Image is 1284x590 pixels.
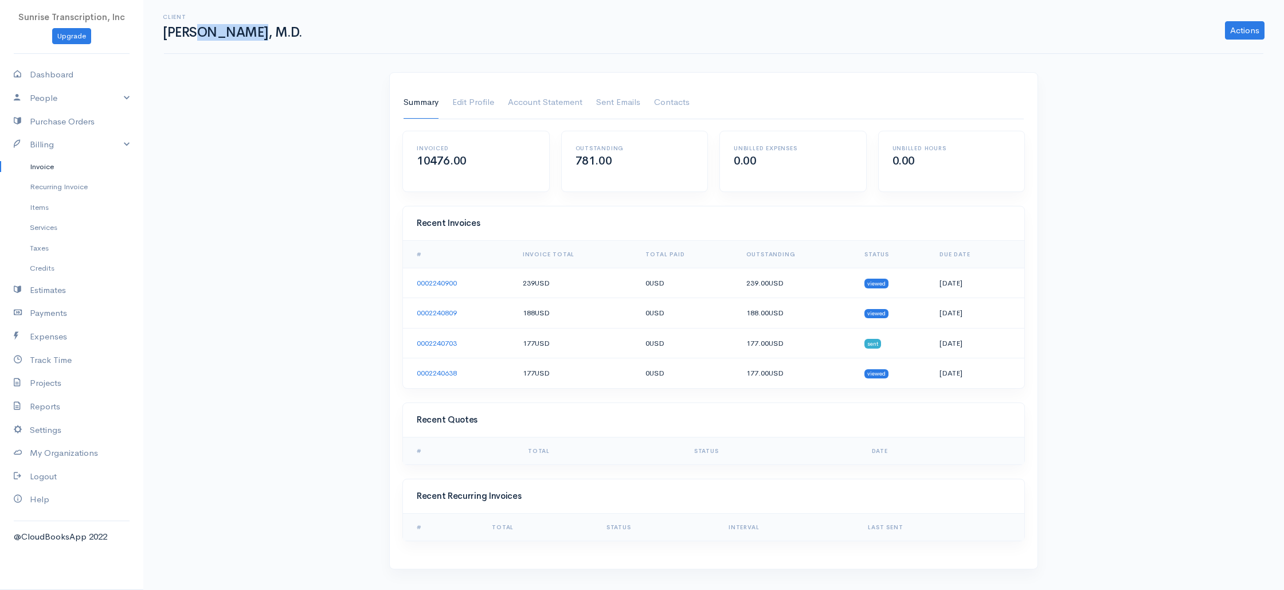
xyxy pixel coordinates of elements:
[737,298,856,329] td: 188.00
[417,415,1011,425] h4: Recent Quotes
[417,145,535,151] h6: Invoiced
[769,308,784,318] span: USD
[535,278,550,288] span: USD
[417,308,457,318] a: 0002240809
[930,298,1024,329] td: [DATE]
[734,155,852,167] h2: 0.00
[636,298,737,329] td: 0
[685,437,863,464] th: Status
[417,338,457,348] a: 0002240703
[514,298,637,329] td: 188
[163,14,305,20] h6: Client
[649,308,664,318] span: USD
[417,491,1011,501] h4: Recent Recurring Invoices
[514,328,637,358] td: 177
[636,358,737,388] td: 0
[597,514,719,541] th: Status
[14,530,130,544] div: @CloudBooksApp 2022
[596,87,640,119] a: Sent Emails
[403,437,519,464] th: #
[864,339,881,348] span: sent
[654,87,690,119] a: Contacts
[864,279,888,288] span: viewed
[769,368,784,378] span: USD
[930,268,1024,298] td: [DATE]
[734,145,852,151] h6: Unbilled Expenses
[576,155,694,167] h2: 781.00
[930,358,1024,388] td: [DATE]
[403,241,514,268] th: #
[519,437,685,464] th: Total
[1225,21,1265,40] a: Actions
[508,87,582,119] a: Account Statement
[649,338,664,348] span: USD
[417,155,535,167] h2: 10476.00
[863,437,1024,464] th: Date
[769,278,784,288] span: USD
[452,87,494,119] a: Edit Profile
[864,369,888,378] span: viewed
[514,268,637,298] td: 239
[52,28,91,45] a: Upgrade
[719,514,859,541] th: Interval
[892,145,1011,151] h6: Unbilled Hours
[576,145,694,151] h6: Outstanding
[649,278,664,288] span: USD
[864,309,888,318] span: viewed
[737,268,856,298] td: 239.00
[737,358,856,388] td: 177.00
[737,328,856,358] td: 177.00
[514,358,637,388] td: 177
[18,11,125,22] span: Sunrise Transcription, Inc
[737,241,856,268] th: Outstanding
[417,368,457,378] a: 0002240638
[404,87,439,119] a: Summary
[769,338,784,348] span: USD
[535,308,550,318] span: USD
[417,218,1011,228] h4: Recent Invoices
[636,241,737,268] th: Total Paid
[649,368,664,378] span: USD
[535,338,550,348] span: USD
[403,514,483,541] th: #
[535,368,550,378] span: USD
[892,155,1011,167] h2: 0.00
[163,25,305,40] h1: [PERSON_NAME], M.D.
[483,514,597,541] th: Total
[930,241,1024,268] th: Due Date
[514,241,637,268] th: Invoice Total
[636,328,737,358] td: 0
[636,268,737,298] td: 0
[417,278,457,288] a: 0002240900
[930,328,1024,358] td: [DATE]
[859,514,1024,541] th: Last Sent
[855,241,930,268] th: Status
